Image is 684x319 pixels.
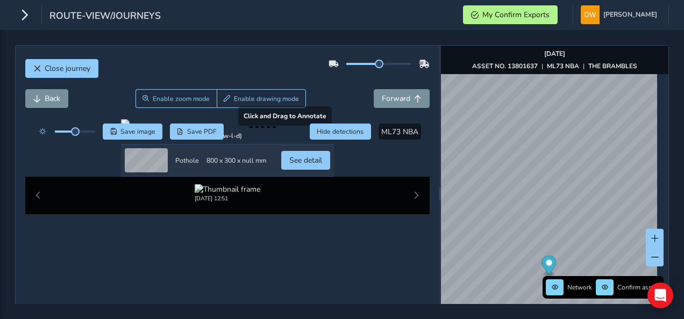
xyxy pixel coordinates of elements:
[310,124,371,140] button: Hide detections
[234,95,299,103] span: Enable drawing mode
[153,95,210,103] span: Enable zoom mode
[472,62,637,70] div: | |
[472,62,538,70] strong: ASSET NO. 13801637
[136,89,217,108] button: Zoom
[217,89,307,108] button: Draw
[170,124,224,140] button: PDF
[647,282,673,308] div: Open Intercom Messenger
[482,10,550,20] span: My Confirm Exports
[374,89,430,108] button: Forward
[25,59,98,78] button: Close journey
[547,62,579,70] strong: ML73 NBA
[195,194,260,202] div: [DATE] 12:51
[544,49,565,58] strong: [DATE]
[45,63,90,74] span: Close journey
[581,5,661,24] button: [PERSON_NAME]
[203,144,270,177] td: 800 x 300 x null mm
[463,5,558,24] button: My Confirm Exports
[567,283,592,292] span: Network
[195,184,260,194] img: Thumbnail frame
[603,5,657,24] span: [PERSON_NAME]
[281,151,330,170] button: See detail
[120,127,155,136] span: Save image
[317,127,364,136] span: Hide detections
[103,124,162,140] button: Save
[172,144,203,177] td: Pothole
[187,127,217,136] span: Save PDF
[617,283,660,292] span: Confirm assets
[289,155,322,165] span: See detail
[542,256,557,278] div: Map marker
[381,127,418,137] span: ML73 NBA
[25,89,68,108] button: Back
[581,5,600,24] img: diamond-layout
[49,9,161,24] span: route-view/journeys
[45,93,60,104] span: Back
[382,93,410,104] span: Forward
[588,62,637,70] strong: THE BRAMBLES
